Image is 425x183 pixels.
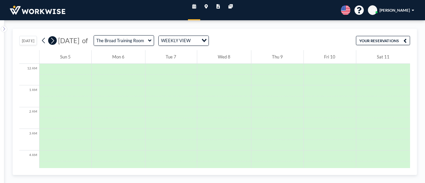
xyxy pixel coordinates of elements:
[251,50,303,64] div: Thu 9
[40,50,91,64] div: Sun 5
[370,8,375,12] span: LH
[193,37,198,45] input: Search for option
[94,36,148,46] input: The Broad Training Room
[19,64,39,85] div: 12 AM
[92,50,145,64] div: Mon 6
[9,5,66,16] img: organization-logo
[19,36,37,45] button: [DATE]
[304,50,356,64] div: Fri 10
[19,150,39,172] div: 4 AM
[19,107,39,129] div: 2 AM
[197,50,251,64] div: Wed 8
[159,36,209,46] div: Search for option
[82,37,88,45] span: of
[145,50,197,64] div: Tue 7
[58,37,79,45] span: [DATE]
[160,37,192,45] span: WEEKLY VIEW
[19,129,39,150] div: 3 AM
[356,50,410,64] div: Sat 11
[380,8,410,12] span: [PERSON_NAME]
[356,36,410,45] button: YOUR RESERVATIONS
[19,85,39,107] div: 1 AM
